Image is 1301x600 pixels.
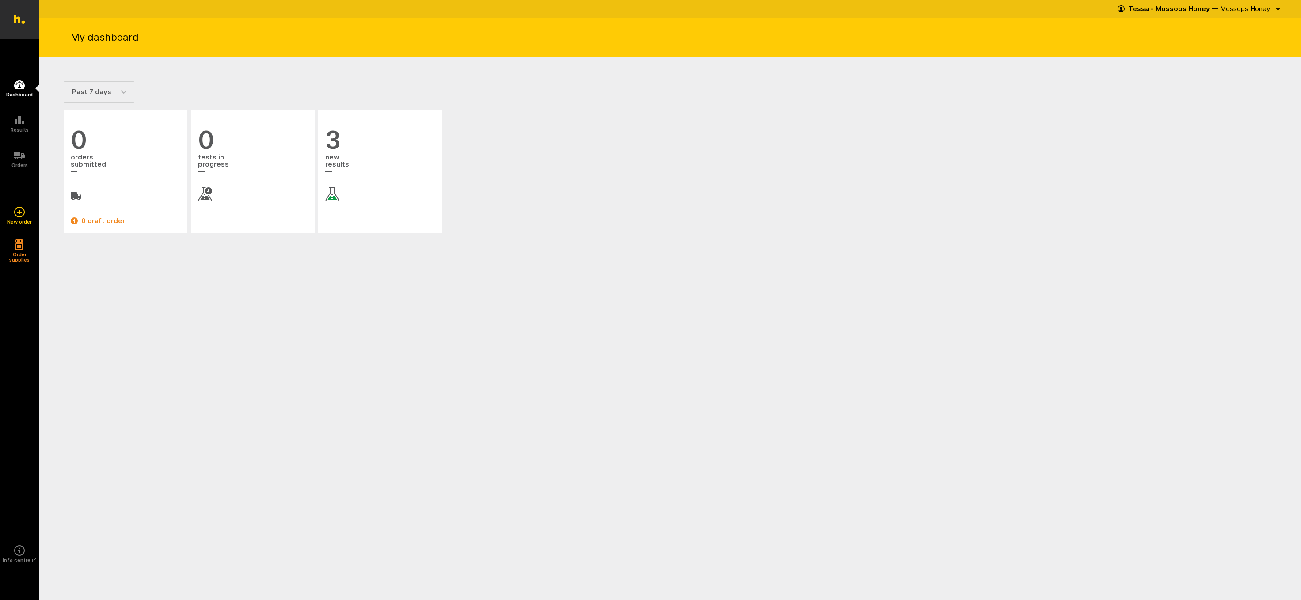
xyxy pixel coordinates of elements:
strong: Tessa - Mossops Honey [1128,4,1210,13]
h5: Results [11,127,29,133]
h5: Order supplies [6,252,33,262]
button: Tessa - Mossops Honey — Mossops Honey [1118,2,1283,16]
h5: Info centre [3,558,36,563]
h1: My dashboard [71,30,139,44]
span: 3 [325,127,435,153]
h5: New order [7,219,32,224]
a: 0 tests inprogress [198,127,308,201]
span: 0 [71,127,180,153]
a: 3 newresults [325,127,435,201]
h5: Orders [11,163,28,168]
span: 0 [198,127,308,153]
span: tests in progress [198,153,308,177]
span: — Mossops Honey [1212,4,1270,13]
span: new results [325,153,435,177]
a: 0 orderssubmitted [71,127,180,201]
span: orders submitted [71,153,180,177]
h5: Dashboard [6,92,33,97]
a: 0 draft order [71,216,180,226]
